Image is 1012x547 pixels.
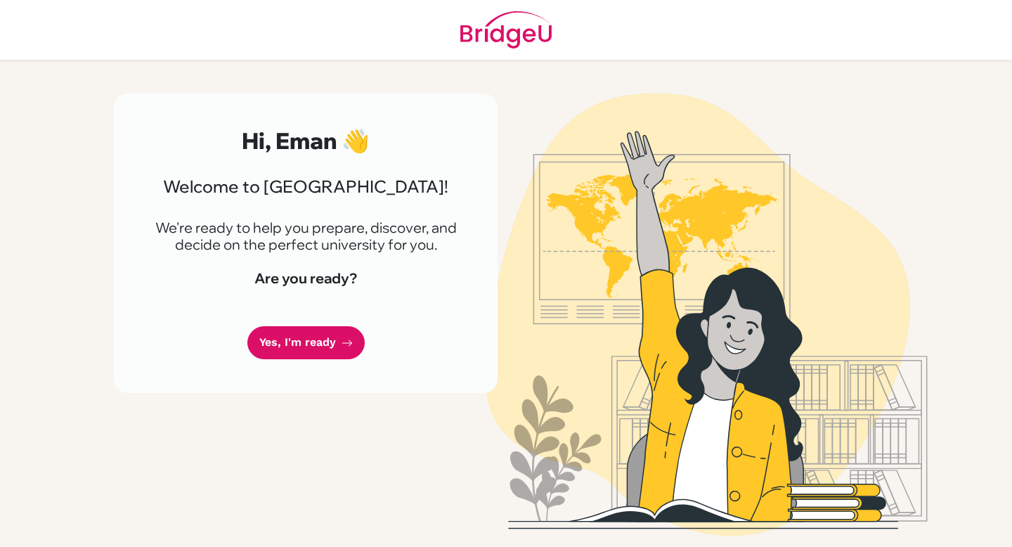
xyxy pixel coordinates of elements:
[148,219,464,253] p: We're ready to help you prepare, discover, and decide on the perfect university for you.
[247,326,365,359] a: Yes, I'm ready
[148,127,464,154] h2: Hi, Eman 👋
[148,176,464,197] h3: Welcome to [GEOGRAPHIC_DATA]!
[148,270,464,287] h4: Are you ready?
